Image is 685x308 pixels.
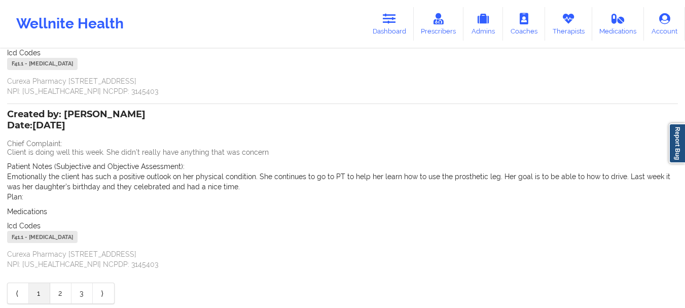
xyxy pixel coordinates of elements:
a: 1 [29,283,50,303]
a: Coaches [503,7,545,41]
a: Therapists [545,7,592,41]
p: Client is doing well this week. She didn’t really have anything that was concern [7,147,678,157]
span: Chief Complaint: [7,140,62,148]
span: Icd Codes [7,49,41,57]
span: Plan: [7,193,23,201]
div: Pagination Navigation [7,283,115,304]
a: Report Bug [669,123,685,163]
a: Previous item [8,283,29,303]
span: Medications [7,208,47,216]
p: Emotionally the client has such a positive outlook on her physical condition. She continues to go... [7,172,678,192]
p: Curexa Pharmacy [STREET_ADDRESS] NPI: [US_HEALTHCARE_NPI] NCPDP: 3145403 [7,76,678,96]
div: Created by: [PERSON_NAME] [7,109,146,132]
p: Curexa Pharmacy [STREET_ADDRESS] NPI: [US_HEALTHCARE_NPI] NCPDP: 3145403 [7,249,678,269]
a: Medications [592,7,644,41]
a: Admins [463,7,503,41]
a: Prescribers [414,7,464,41]
div: F41.1 - [MEDICAL_DATA] [7,58,78,70]
span: Patient Notes (Subjective and Objective Assessment): [7,162,185,170]
a: Account [644,7,685,41]
a: 2 [50,283,71,303]
a: 3 [71,283,93,303]
div: F41.1 - [MEDICAL_DATA] [7,231,78,243]
p: Date: [DATE] [7,119,146,132]
span: Icd Codes [7,222,41,230]
a: Dashboard [365,7,414,41]
a: Next item [93,283,114,303]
